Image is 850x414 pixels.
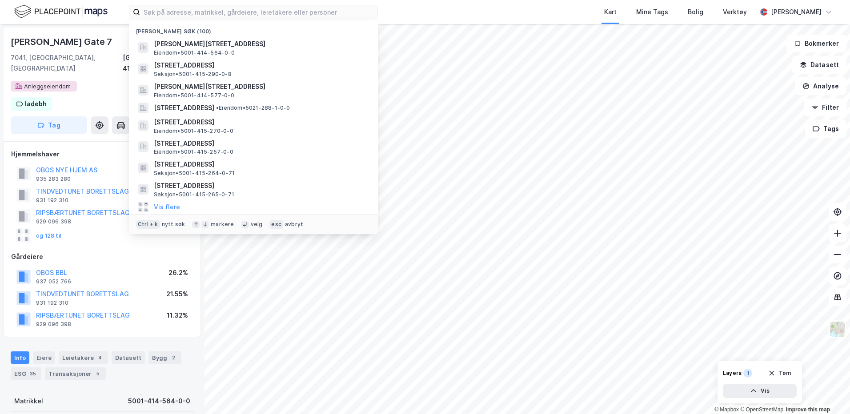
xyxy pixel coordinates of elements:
div: Datasett [112,351,145,364]
div: 2 [169,353,178,362]
div: Verktøy [723,7,747,17]
span: Seksjon • 5001-415-265-0-71 [154,191,234,198]
div: Kart [604,7,617,17]
div: Mine Tags [636,7,668,17]
div: 937 052 766 [36,278,71,285]
div: velg [251,221,263,228]
button: Tag [11,116,87,134]
iframe: Chat Widget [806,371,850,414]
div: 5 [93,369,102,378]
span: [STREET_ADDRESS] [154,138,367,149]
div: ladebh [25,99,47,109]
div: markere [211,221,234,228]
div: Bygg [148,351,181,364]
div: ESG [11,367,41,380]
div: 931 192 310 [36,299,68,307]
button: Bokmerker [786,35,846,52]
span: Eiendom • 5001-415-270-0-0 [154,127,233,135]
span: [STREET_ADDRESS] [154,117,367,127]
div: 929 096 398 [36,218,71,225]
button: Tags [805,120,846,138]
div: Layers [723,370,742,377]
div: 21.55% [166,289,188,299]
a: Improve this map [786,406,830,413]
img: Z [829,321,846,338]
span: [STREET_ADDRESS] [154,60,367,71]
div: 7041, [GEOGRAPHIC_DATA], [GEOGRAPHIC_DATA] [11,52,123,74]
span: Seksjon • 5001-415-264-0-71 [154,170,235,177]
img: logo.f888ab2527a4732fd821a326f86c7f29.svg [14,4,108,20]
span: [STREET_ADDRESS] [154,159,367,170]
div: 11.32% [167,310,188,321]
div: Eiere [33,351,55,364]
div: avbryt [285,221,303,228]
div: 1 [743,369,752,378]
div: [PERSON_NAME] Gate 7 [11,35,114,49]
div: Gårdeiere [11,251,193,262]
div: 26.2% [168,267,188,278]
div: 931 192 310 [36,197,68,204]
div: 929 096 398 [36,321,71,328]
button: Analyse [795,77,846,95]
span: [STREET_ADDRESS] [154,180,367,191]
button: Tøm [762,366,797,380]
div: [PERSON_NAME] søk (100) [129,21,378,37]
span: [PERSON_NAME][STREET_ADDRESS] [154,39,367,49]
span: Eiendom • 5001-414-564-0-0 [154,49,235,56]
span: [STREET_ADDRESS] [154,103,214,113]
div: Bolig [688,7,703,17]
button: Vis flere [154,202,180,212]
div: esc [269,220,283,229]
span: Eiendom • 5001-415-257-0-0 [154,148,233,155]
span: Eiendom • 5001-414-577-0-0 [154,92,234,99]
button: Datasett [792,56,846,74]
a: Mapbox [714,406,739,413]
div: 935 283 280 [36,175,71,183]
a: OpenStreetMap [740,406,783,413]
button: Vis [723,384,797,398]
div: Ctrl + k [136,220,160,229]
div: Hjemmelshaver [11,149,193,159]
div: Leietakere [59,351,108,364]
div: Matrikkel [14,396,43,406]
span: Eiendom • 5021-288-1-0-0 [216,104,290,111]
div: nytt søk [162,221,185,228]
div: 35 [28,369,38,378]
div: Transaksjoner [45,367,106,380]
div: Info [11,351,29,364]
span: Seksjon • 5001-415-290-0-8 [154,71,232,78]
div: 4 [96,353,104,362]
div: 5001-414-564-0-0 [128,396,190,406]
span: [PERSON_NAME][STREET_ADDRESS] [154,81,367,92]
button: Filter [804,99,846,116]
span: • [216,104,219,111]
div: [GEOGRAPHIC_DATA], 414/564 [123,52,194,74]
div: [PERSON_NAME] [771,7,822,17]
input: Søk på adresse, matrikkel, gårdeiere, leietakere eller personer [140,5,377,19]
div: Kontrollprogram for chat [806,371,850,414]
